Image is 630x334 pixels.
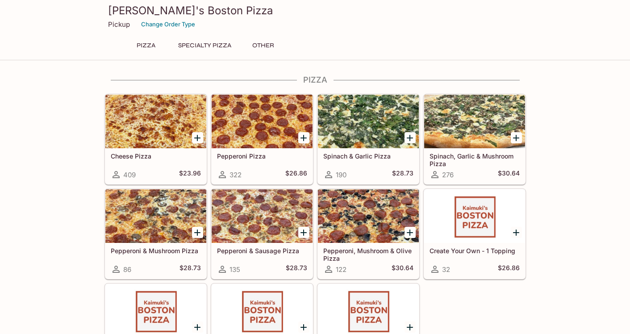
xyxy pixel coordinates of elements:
a: Cheese Pizza409$23.96 [105,94,207,184]
div: Pepperoni, Mushroom & Olive Pizza [318,189,419,243]
button: Specialty Pizza [173,39,236,52]
a: Create Your Own - 1 Topping32$26.86 [424,189,526,279]
div: Pepperoni & Sausage Pizza [212,189,313,243]
h5: Pepperoni, Mushroom & Olive Pizza [323,247,413,262]
span: 135 [229,265,240,274]
button: Add Cheese Pizza [192,132,203,143]
span: 32 [442,265,450,274]
a: Pepperoni & Mushroom Pizza86$28.73 [105,189,207,279]
span: 122 [336,265,346,274]
a: Pepperoni Pizza322$26.86 [211,94,313,184]
h5: $26.86 [498,264,520,275]
button: Add Create Your Own - 3 Toppings [298,321,309,333]
a: Pepperoni, Mushroom & Olive Pizza122$30.64 [317,189,419,279]
h5: Spinach & Garlic Pizza [323,152,413,160]
h5: $23.96 [179,169,201,180]
div: Cheese Pizza [105,95,206,148]
h5: $30.64 [392,264,413,275]
button: Add Pepperoni, Mushroom & Olive Pizza [405,227,416,238]
h5: $30.64 [498,169,520,180]
div: Spinach & Garlic Pizza [318,95,419,148]
button: Add Pepperoni & Sausage Pizza [298,227,309,238]
span: 276 [442,171,454,179]
div: Spinach, Garlic & Mushroom Pizza [424,95,525,148]
button: Pizza [126,39,166,52]
h5: Spinach, Garlic & Mushroom Pizza [430,152,520,167]
h4: Pizza [104,75,526,85]
h5: $28.73 [392,169,413,180]
span: 86 [123,265,131,274]
a: Pepperoni & Sausage Pizza135$28.73 [211,189,313,279]
button: Add Spinach & Garlic Pizza [405,132,416,143]
div: Pepperoni & Mushroom Pizza [105,189,206,243]
h5: Pepperoni Pizza [217,152,307,160]
h5: Create Your Own - 1 Topping [430,247,520,255]
span: 190 [336,171,346,179]
a: Spinach & Garlic Pizza190$28.73 [317,94,419,184]
h5: Pepperoni & Mushroom Pizza [111,247,201,255]
button: Add Create Your Own - 2 Toppings [192,321,203,333]
button: Add Pepperoni Pizza [298,132,309,143]
span: 322 [229,171,242,179]
button: Add Create Your Own - 1 Topping [511,227,522,238]
button: Change Order Type [137,17,199,31]
h5: $28.73 [286,264,307,275]
button: Add Spinach, Garlic & Mushroom Pizza [511,132,522,143]
button: Add Pepperoni & Mushroom Pizza [192,227,203,238]
h5: $28.73 [179,264,201,275]
h5: $26.86 [285,169,307,180]
button: Other [243,39,284,52]
span: 409 [123,171,136,179]
button: Add Create Your Own 1/2 & 1/2 Combo! [405,321,416,333]
h3: [PERSON_NAME]'s Boston Pizza [108,4,522,17]
p: Pickup [108,20,130,29]
a: Spinach, Garlic & Mushroom Pizza276$30.64 [424,94,526,184]
div: Pepperoni Pizza [212,95,313,148]
div: Create Your Own - 1 Topping [424,189,525,243]
h5: Cheese Pizza [111,152,201,160]
h5: Pepperoni & Sausage Pizza [217,247,307,255]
